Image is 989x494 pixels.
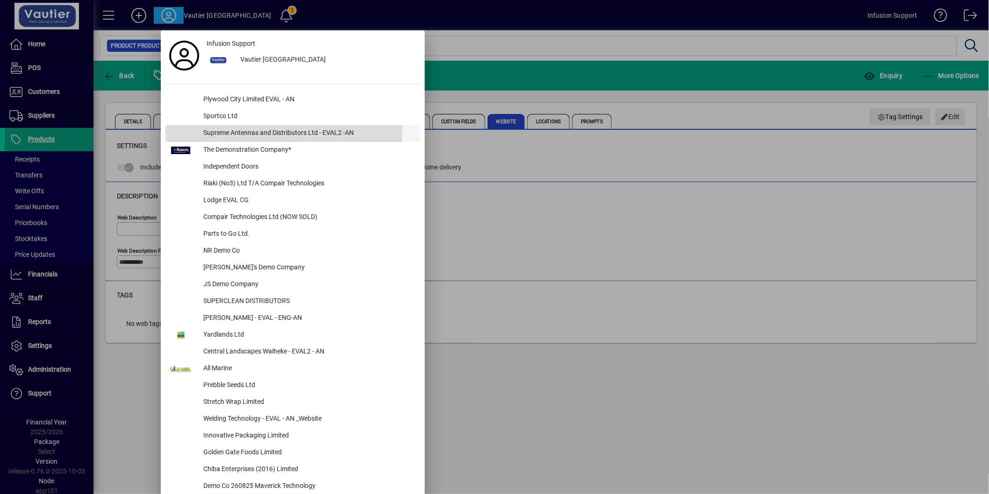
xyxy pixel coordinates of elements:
[165,461,420,478] button: Chiba Enterprises (2016) Limited
[165,411,420,428] button: Welding Technology - EVAL - AN _Website
[165,445,420,461] button: Golden Gate Foods Limited
[196,461,420,478] div: Chiba Enterprises (2016) Limited
[196,243,420,260] div: NR Demo Co
[165,142,420,159] button: The Demonstration Company*
[196,125,420,142] div: Supreme Antennas and Distributors Ltd - EVAL2 -AN
[233,52,420,69] div: Vautier [GEOGRAPHIC_DATA]
[165,428,420,445] button: Innovative Packaging Limited
[196,260,420,276] div: [PERSON_NAME]'s Demo Company
[165,176,420,192] button: Riaki (No3) Ltd T/A Compair Technologies
[207,39,255,49] span: Infusion Support
[165,360,420,377] button: All Marine
[165,327,420,344] button: Yardlands Ltd
[165,243,420,260] button: NR Demo Co
[196,428,420,445] div: Innovative Packaging Limited
[203,35,420,52] a: Infusion Support
[196,394,420,411] div: Stretch Wrap Limited
[165,209,420,226] button: Compair Technologies Ltd (NOW SOLD)
[165,394,420,411] button: Stretch Wrap Limited
[196,159,420,176] div: Independent Doors
[196,411,420,428] div: Welding Technology - EVAL - AN _Website
[196,226,420,243] div: Parts to Go Ltd.
[196,108,420,125] div: Sportco Ltd
[165,293,420,310] button: SUPERCLEAN DISTRIBUTORS
[196,209,420,226] div: Compair Technologies Ltd (NOW SOLD)
[165,92,420,108] button: Plywood City Limited EVAL - AN
[165,276,420,293] button: JS Demo Company
[165,47,203,64] a: Profile
[196,327,420,344] div: Yardlands Ltd
[165,344,420,360] button: Central Landscapes Waiheke - EVAL2 - AN
[203,52,420,69] button: Vautier [GEOGRAPHIC_DATA]
[196,377,420,394] div: Prebble Seeds Ltd
[165,192,420,209] button: Lodge EVAL CG
[165,260,420,276] button: [PERSON_NAME]'s Demo Company
[165,226,420,243] button: Parts to Go Ltd.
[196,360,420,377] div: All Marine
[196,293,420,310] div: SUPERCLEAN DISTRIBUTORS
[196,344,420,360] div: Central Landscapes Waiheke - EVAL2 - AN
[196,310,420,327] div: [PERSON_NAME] - EVAL - ENG-AN
[196,92,420,108] div: Plywood City Limited EVAL - AN
[165,377,420,394] button: Prebble Seeds Ltd
[165,159,420,176] button: Independent Doors
[196,176,420,192] div: Riaki (No3) Ltd T/A Compair Technologies
[196,276,420,293] div: JS Demo Company
[165,125,420,142] button: Supreme Antennas and Distributors Ltd - EVAL2 -AN
[196,192,420,209] div: Lodge EVAL CG
[196,142,420,159] div: The Demonstration Company*
[196,445,420,461] div: Golden Gate Foods Limited
[165,108,420,125] button: Sportco Ltd
[165,310,420,327] button: [PERSON_NAME] - EVAL - ENG-AN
